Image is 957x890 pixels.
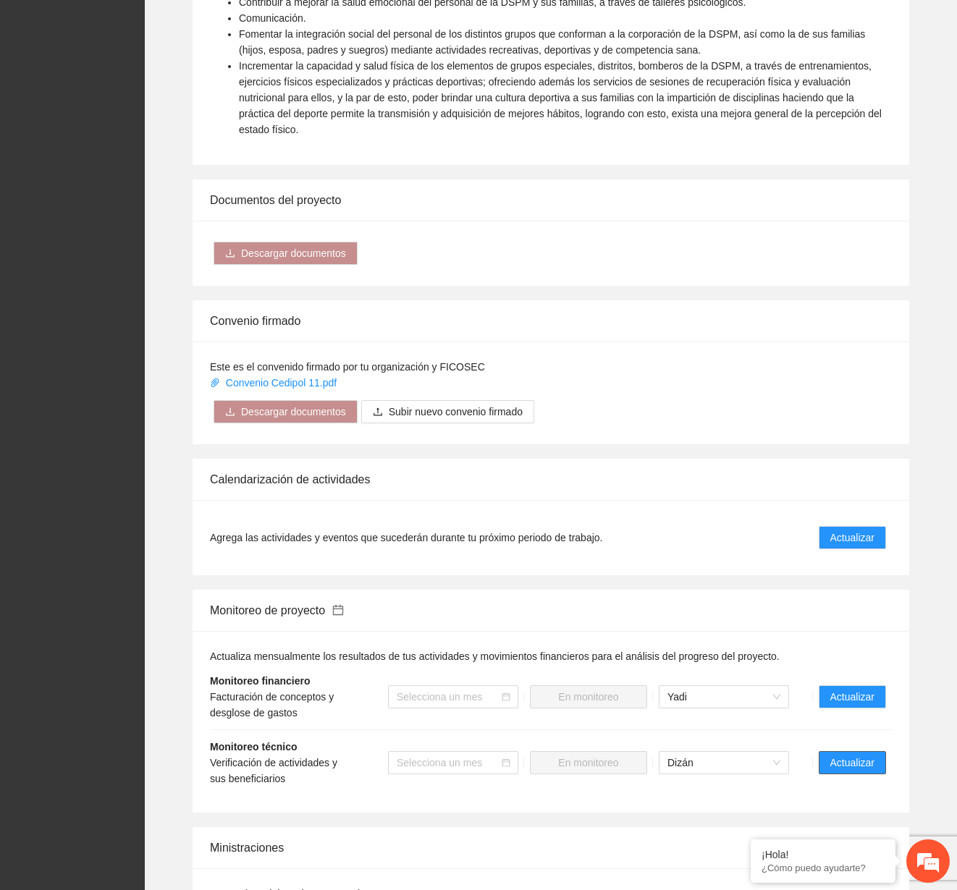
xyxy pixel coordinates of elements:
[239,60,882,135] span: Incrementar la capacidad y salud física de los elementos de grupos especiales, distritos, bombero...
[210,675,310,687] strong: Monitoreo financiero
[210,530,602,546] span: Agrega las actividades y eventos que sucederán durante tu próximo periodo de trabajo.
[210,741,298,753] strong: Monitoreo técnico
[225,248,235,260] span: download
[502,692,510,701] span: calendar
[210,179,892,221] div: Documentos del proyecto
[762,863,885,873] p: ¿Cómo puedo ayudarte?
[210,377,340,389] a: Convenio Cedipol 11.pdf
[667,752,780,774] span: Dizán
[214,400,358,423] button: downloadDescargar documentos
[225,407,235,418] span: download
[210,827,892,868] div: Ministraciones
[502,758,510,767] span: calendar
[332,604,344,616] span: calendar
[210,300,892,342] div: Convenio firmado
[210,590,892,631] div: Monitoreo de proyecto
[830,530,874,546] span: Actualizar
[830,689,874,705] span: Actualizar
[210,757,337,784] span: Verificación de actividades y sus beneficiarios
[210,361,485,373] span: Este es el convenido firmado por tu organización y FICOSEC
[830,755,874,771] span: Actualizar
[762,849,885,860] div: ¡Hola!
[241,245,346,261] span: Descargar documentos
[210,650,780,662] span: Actualiza mensualmente los resultados de tus actividades y movimientos financieros para el anális...
[361,406,534,418] span: uploadSubir nuevo convenio firmado
[210,459,892,500] div: Calendarización de actividades
[241,404,346,420] span: Descargar documentos
[239,12,306,24] span: Comunicación.
[239,28,865,56] span: Fomentar la integración social del personal de los distintos grupos que conforman a la corporació...
[819,685,886,708] button: Actualizar
[361,400,534,423] button: uploadSubir nuevo convenio firmado
[667,686,780,708] span: Yadi
[819,751,886,774] button: Actualizar
[214,242,358,265] button: downloadDescargar documentos
[210,691,334,719] span: Facturación de conceptos y desglose de gastos
[373,407,383,418] span: upload
[210,378,220,388] span: paper-clip
[325,604,343,616] a: calendar
[389,404,523,420] span: Subir nuevo convenio firmado
[819,526,886,549] button: Actualizar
